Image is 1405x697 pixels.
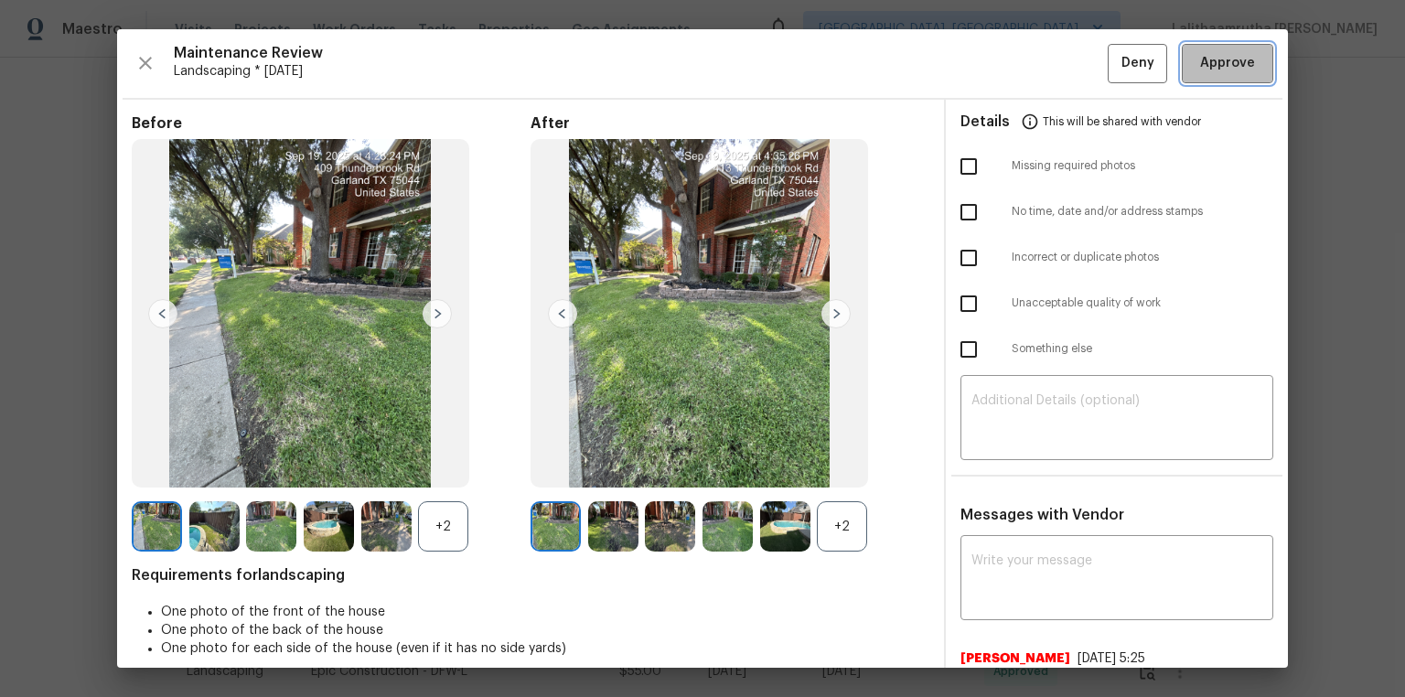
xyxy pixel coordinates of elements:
span: [DATE] 5:25 [1078,652,1145,665]
li: One photo for each side of the house (even if it has no side yards) [161,639,929,658]
span: This will be shared with vendor [1043,100,1201,144]
div: Incorrect or duplicate photos [946,235,1288,281]
div: Missing required photos [946,144,1288,189]
span: Maintenance Review [174,44,1108,62]
button: Approve [1182,44,1273,83]
span: Before [132,114,531,133]
span: Deny [1121,52,1154,75]
button: Deny [1108,44,1167,83]
div: Unacceptable quality of work [946,281,1288,327]
span: Details [960,100,1010,144]
span: Unacceptable quality of work [1012,295,1273,311]
img: left-chevron-button-url [148,299,177,328]
img: right-chevron-button-url [423,299,452,328]
div: Something else [946,327,1288,372]
span: Landscaping * [DATE] [174,62,1108,80]
span: After [531,114,929,133]
img: left-chevron-button-url [548,299,577,328]
li: One photo of the back of the house [161,621,929,639]
span: Requirements for landscaping [132,566,929,584]
img: right-chevron-button-url [821,299,851,328]
div: +2 [817,501,867,552]
div: +2 [418,501,468,552]
li: One photo of the front of the house [161,603,929,621]
span: [PERSON_NAME] [960,649,1070,668]
span: Incorrect or duplicate photos [1012,250,1273,265]
span: Approve [1200,52,1255,75]
span: Messages with Vendor [960,508,1124,522]
span: No time, date and/or address stamps [1012,204,1273,220]
span: Something else [1012,341,1273,357]
div: No time, date and/or address stamps [946,189,1288,235]
span: Missing required photos [1012,158,1273,174]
